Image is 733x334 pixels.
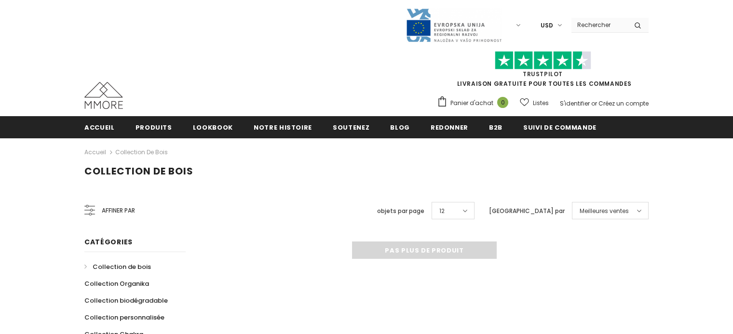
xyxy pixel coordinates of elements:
span: B2B [489,123,502,132]
img: Javni Razpis [406,8,502,43]
span: Collection biodégradable [84,296,168,305]
a: Créez un compte [598,99,649,107]
a: Panier d'achat 0 [437,96,513,110]
span: Collection personnalisée [84,313,164,322]
span: 12 [439,206,445,216]
a: Collection de bois [84,258,151,275]
span: soutenez [333,123,369,132]
img: Faites confiance aux étoiles pilotes [495,51,591,70]
a: Blog [390,116,410,138]
span: Produits [136,123,172,132]
span: Suivi de commande [523,123,597,132]
span: Blog [390,123,410,132]
span: 0 [497,97,508,108]
span: Redonner [431,123,468,132]
input: Search Site [571,18,627,32]
span: Notre histoire [254,123,312,132]
a: B2B [489,116,502,138]
span: LIVRAISON GRATUITE POUR TOUTES LES COMMANDES [437,55,649,88]
span: Collection Organika [84,279,149,288]
label: [GEOGRAPHIC_DATA] par [489,206,565,216]
a: S'identifier [560,99,590,107]
a: Produits [136,116,172,138]
span: Accueil [84,123,115,132]
span: Panier d'achat [450,98,493,108]
a: Collection personnalisée [84,309,164,326]
span: or [591,99,597,107]
a: Accueil [84,116,115,138]
a: TrustPilot [523,70,563,78]
a: Collection Organika [84,275,149,292]
span: Listes [533,98,549,108]
a: Accueil [84,147,106,158]
span: USD [541,21,553,30]
a: Redonner [431,116,468,138]
span: Meilleures ventes [580,206,629,216]
span: Collection de bois [84,164,193,178]
span: Collection de bois [93,262,151,271]
a: Lookbook [193,116,233,138]
a: Collection biodégradable [84,292,168,309]
a: soutenez [333,116,369,138]
a: Notre histoire [254,116,312,138]
span: Lookbook [193,123,233,132]
a: Suivi de commande [523,116,597,138]
a: Javni Razpis [406,21,502,29]
label: objets par page [377,206,424,216]
span: Catégories [84,237,133,247]
img: Cas MMORE [84,82,123,109]
span: Affiner par [102,205,135,216]
a: Listes [520,94,549,111]
a: Collection de bois [115,148,168,156]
